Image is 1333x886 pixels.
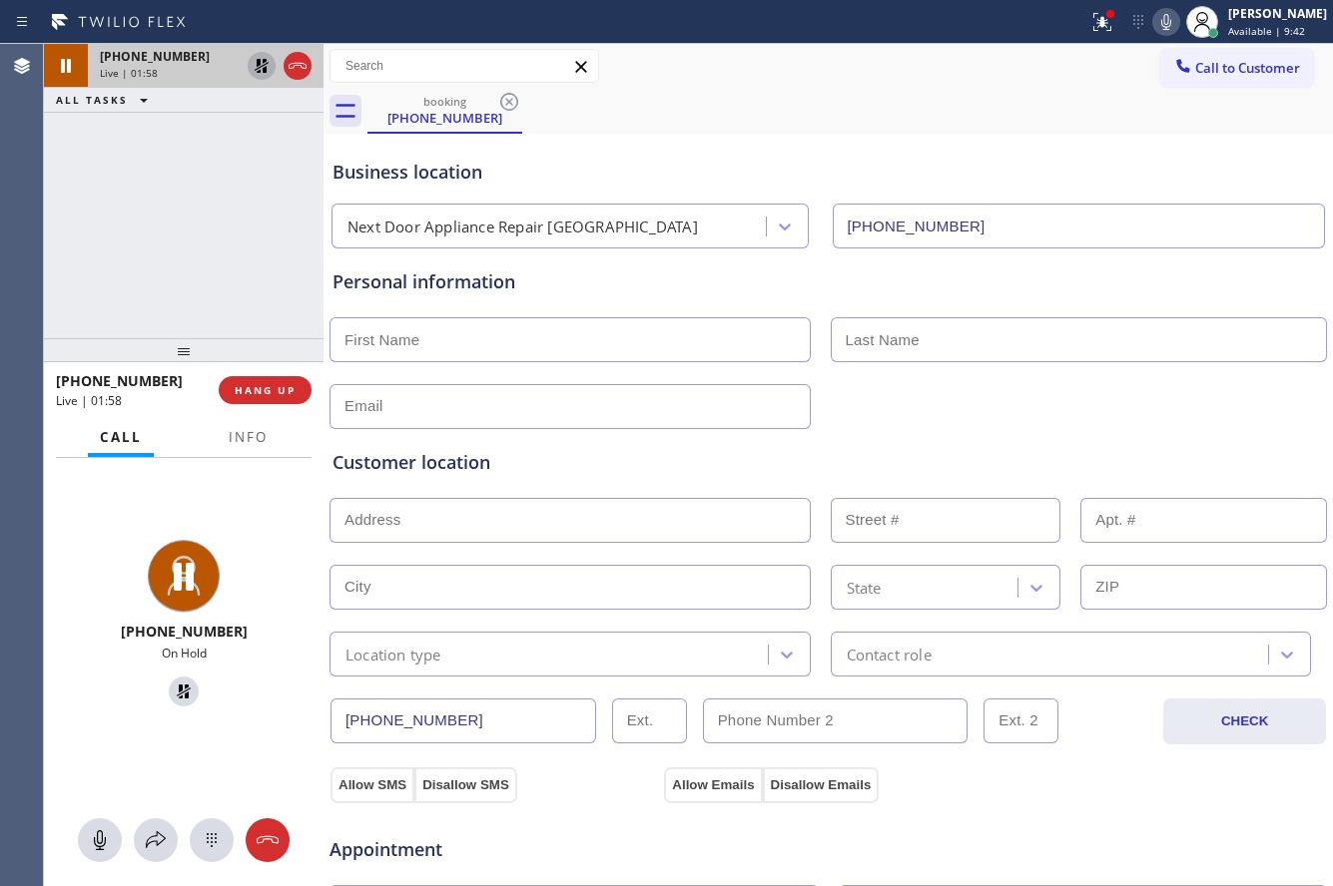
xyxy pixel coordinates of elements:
input: ZIP [1080,565,1327,610]
input: Ext. [612,698,687,743]
button: Info [217,418,280,457]
button: Disallow Emails [763,767,880,803]
button: HANG UP [219,376,312,404]
input: Email [330,384,811,429]
div: Location type [345,643,441,665]
input: Ext. 2 [984,698,1058,743]
button: Unhold Customer [248,52,276,80]
span: Appointment [330,836,659,863]
div: Customer location [333,449,1324,476]
div: State [847,576,882,599]
span: Live | 01:58 [56,392,122,409]
button: Call to Customer [1160,49,1313,87]
div: Contact role [847,643,932,665]
button: CHECK [1163,698,1326,744]
span: [PHONE_NUMBER] [121,622,248,641]
span: [PHONE_NUMBER] [56,371,183,390]
button: ALL TASKS [44,88,168,112]
button: Open directory [134,818,178,862]
input: Phone Number [331,698,596,743]
button: Disallow SMS [414,767,517,803]
input: Search [331,50,598,82]
button: Allow SMS [331,767,414,803]
div: [PERSON_NAME] [1228,5,1327,22]
span: Live | 01:58 [100,66,158,80]
input: Phone Number 2 [703,698,969,743]
button: Mute [78,818,122,862]
div: [PHONE_NUMBER] [369,109,520,127]
span: On Hold [162,645,207,662]
div: booking [369,94,520,109]
input: Address [330,498,811,543]
span: [PHONE_NUMBER] [100,48,210,65]
div: Business location [333,159,1324,186]
input: Street # [831,498,1061,543]
input: City [330,565,811,610]
button: Allow Emails [664,767,762,803]
span: ALL TASKS [56,93,128,107]
button: Open dialpad [190,818,234,862]
button: Mute [1152,8,1180,36]
div: (631) 457-2598 [369,89,520,132]
button: Hang up [246,818,290,862]
input: Apt. # [1080,498,1327,543]
span: Info [229,428,268,446]
input: First Name [330,317,811,362]
button: Unhold Customer [169,676,199,706]
span: Call [100,428,142,446]
div: Personal information [333,268,1324,295]
button: Hang up [284,52,312,80]
span: Available | 9:42 [1228,24,1305,38]
div: Next Door Appliance Repair [GEOGRAPHIC_DATA] [347,216,698,238]
input: Last Name [831,317,1328,362]
input: Phone Number [833,204,1326,248]
span: HANG UP [235,383,296,397]
span: Call to Customer [1195,59,1300,77]
button: Call [88,418,154,457]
